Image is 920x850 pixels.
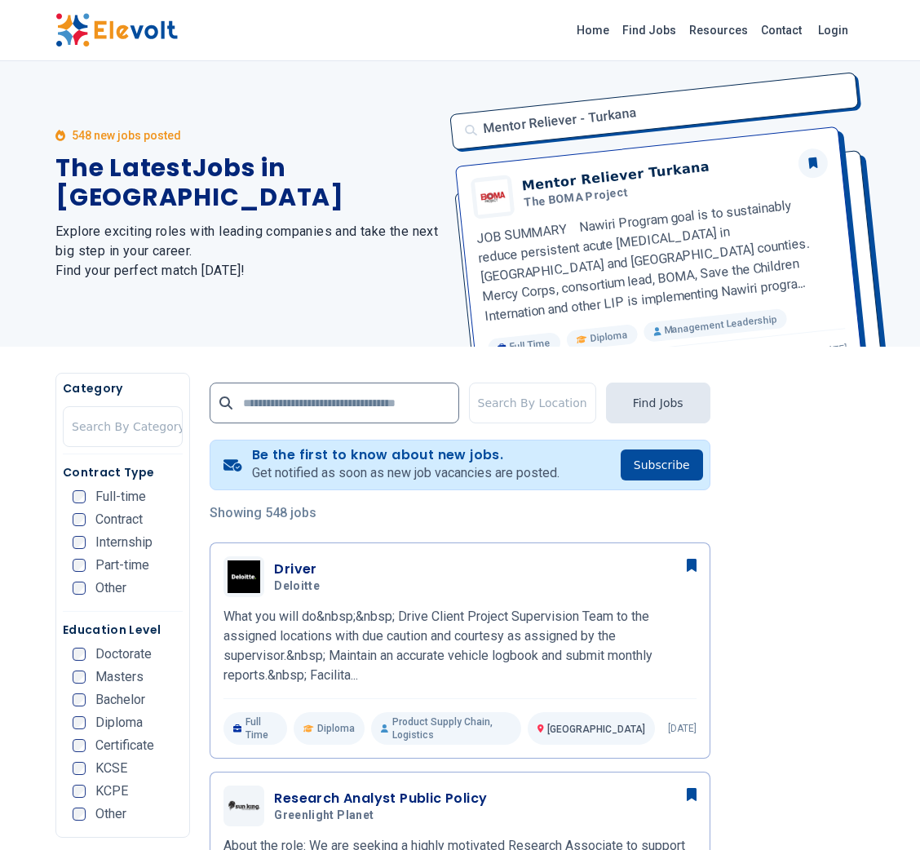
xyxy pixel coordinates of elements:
[252,463,560,483] p: Get notified as soon as new job vacancies are posted.
[73,559,86,572] input: Part-time
[274,560,326,579] h3: Driver
[63,464,183,480] h5: Contract Type
[616,17,683,43] a: Find Jobs
[754,17,808,43] a: Contact
[95,762,127,775] span: KCSE
[223,556,696,745] a: DeloitteDriverDeloitteWhat you will do&nbsp;&nbsp; Drive Client Project Supervision Team to the a...
[317,722,355,735] span: Diploma
[274,579,320,594] span: Deloitte
[73,513,86,526] input: Contract
[73,739,86,752] input: Certificate
[95,739,154,752] span: Certificate
[73,536,86,549] input: Internship
[547,724,645,735] span: [GEOGRAPHIC_DATA]
[210,503,710,523] p: Showing 548 jobs
[95,648,152,661] span: Doctorate
[252,447,560,463] h4: Be the first to know about new jobs.
[808,14,858,46] a: Login
[683,17,754,43] a: Resources
[838,772,920,850] iframe: Chat Widget
[371,712,520,745] p: Product Supply Chain, Logistics
[274,789,487,808] h3: Research Analyst Public Policy
[95,785,128,798] span: KCPE
[73,785,86,798] input: KCPE
[55,153,440,212] h1: The Latest Jobs in [GEOGRAPHIC_DATA]
[95,559,149,572] span: Part-time
[73,582,86,595] input: Other
[570,17,616,43] a: Home
[55,222,440,281] h2: Explore exciting roles with leading companies and take the next big step in your career. Find you...
[95,671,144,684] span: Masters
[73,490,86,503] input: Full-time
[223,607,696,685] p: What you will do&nbsp;&nbsp; Drive Client Project Supervision Team to the assigned locations with...
[274,808,374,823] span: Greenlight Planet
[668,722,697,735] p: [DATE]
[55,13,178,47] img: Elevolt
[63,380,183,396] h5: Category
[73,808,86,821] input: Other
[95,693,145,706] span: Bachelor
[63,622,183,638] h5: Education Level
[73,716,86,729] input: Diploma
[228,800,260,811] img: Greenlight Planet
[223,712,287,745] p: Full Time
[95,513,143,526] span: Contract
[73,671,86,684] input: Masters
[95,490,146,503] span: Full-time
[73,648,86,661] input: Doctorate
[606,383,710,423] button: Find Jobs
[73,693,86,706] input: Bachelor
[95,716,143,729] span: Diploma
[73,762,86,775] input: KCSE
[95,808,126,821] span: Other
[621,449,703,480] button: Subscribe
[72,127,181,144] p: 548 new jobs posted
[95,536,153,549] span: Internship
[95,582,126,595] span: Other
[228,560,260,593] img: Deloitte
